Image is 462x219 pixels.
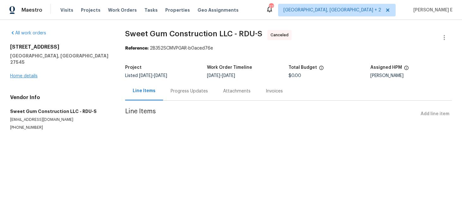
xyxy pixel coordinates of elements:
[370,74,452,78] div: [PERSON_NAME]
[269,4,273,10] div: 27
[154,74,167,78] span: [DATE]
[283,7,381,13] span: [GEOGRAPHIC_DATA], [GEOGRAPHIC_DATA] + 2
[139,74,167,78] span: -
[171,88,208,94] div: Progress Updates
[125,65,142,70] h5: Project
[10,53,110,65] h5: [GEOGRAPHIC_DATA], [GEOGRAPHIC_DATA] 27545
[21,7,42,13] span: Maestro
[411,7,453,13] span: [PERSON_NAME] E
[319,65,324,74] span: The total cost of line items that have been proposed by Opendoor. This sum includes line items th...
[207,74,220,78] span: [DATE]
[10,108,110,115] h5: Sweet Gum Construction LLC - RDU-S
[60,7,73,13] span: Visits
[207,65,252,70] h5: Work Order Timeline
[139,74,152,78] span: [DATE]
[10,74,38,78] a: Home details
[10,94,110,101] h4: Vendor Info
[108,7,137,13] span: Work Orders
[10,125,110,130] p: [PHONE_NUMBER]
[165,7,190,13] span: Properties
[223,88,251,94] div: Attachments
[125,46,149,50] b: Reference:
[370,65,402,70] h5: Assigned HPM
[133,88,155,94] div: Line Items
[222,74,235,78] span: [DATE]
[125,45,452,51] div: 2B352SCMVPGAR-b0aced76e
[125,108,418,120] span: Line Items
[266,88,283,94] div: Invoices
[10,31,46,35] a: All work orders
[289,65,317,70] h5: Total Budget
[125,30,262,38] span: Sweet Gum Construction LLC - RDU-S
[404,65,409,74] span: The hpm assigned to this work order.
[207,74,235,78] span: -
[271,32,291,38] span: Canceled
[144,8,158,12] span: Tasks
[10,117,110,122] p: [EMAIL_ADDRESS][DOMAIN_NAME]
[10,44,110,50] h2: [STREET_ADDRESS]
[81,7,100,13] span: Projects
[125,74,167,78] span: Listed
[289,74,301,78] span: $0.00
[198,7,239,13] span: Geo Assignments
